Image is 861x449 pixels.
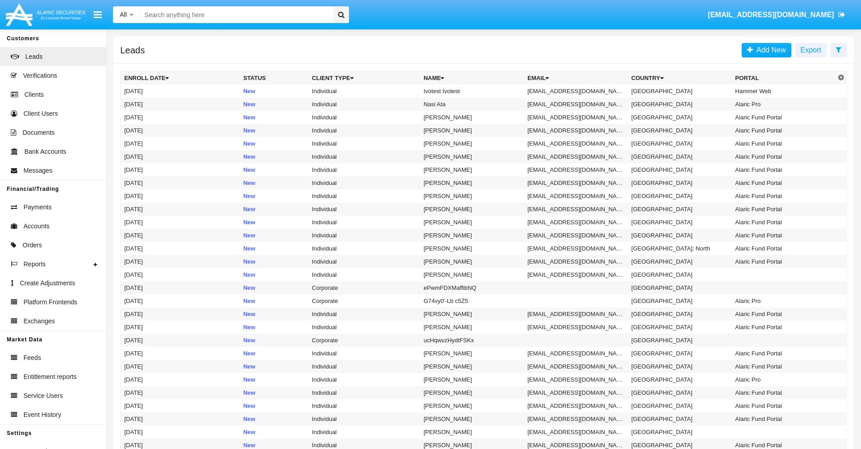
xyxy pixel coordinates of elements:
[240,111,308,124] td: New
[308,373,420,386] td: Individual
[732,229,836,242] td: Alaric Fund Portal
[24,372,77,382] span: Entitlement reports
[732,360,836,373] td: Alaric Fund Portal
[524,137,628,150] td: [EMAIL_ADDRESS][DOMAIN_NAME]
[628,176,732,189] td: [GEOGRAPHIC_DATA]
[524,255,628,268] td: [EMAIL_ADDRESS][DOMAIN_NAME]
[308,321,420,334] td: Individual
[708,11,834,19] span: [EMAIL_ADDRESS][DOMAIN_NAME]
[121,307,240,321] td: [DATE]
[628,242,732,255] td: [GEOGRAPHIC_DATA]: North
[524,85,628,98] td: [EMAIL_ADDRESS][DOMAIN_NAME]
[240,71,308,85] th: Status
[121,399,240,412] td: [DATE]
[23,241,42,250] span: Orders
[420,373,524,386] td: [PERSON_NAME]
[628,111,732,124] td: [GEOGRAPHIC_DATA]
[24,166,52,175] span: Messages
[121,203,240,216] td: [DATE]
[24,147,66,156] span: Bank Accounts
[628,321,732,334] td: [GEOGRAPHIC_DATA]
[308,386,420,399] td: Individual
[628,203,732,216] td: [GEOGRAPHIC_DATA]
[732,137,836,150] td: Alaric Fund Portal
[308,334,420,347] td: Corporate
[420,242,524,255] td: [PERSON_NAME]
[732,111,836,124] td: Alaric Fund Portal
[628,373,732,386] td: [GEOGRAPHIC_DATA]
[732,216,836,229] td: Alaric Fund Portal
[420,85,524,98] td: Ivotest Ivotest
[420,307,524,321] td: [PERSON_NAME]
[240,307,308,321] td: New
[628,334,732,347] td: [GEOGRAPHIC_DATA]
[121,321,240,334] td: [DATE]
[308,268,420,281] td: Individual
[240,189,308,203] td: New
[732,71,836,85] th: Portal
[524,71,628,85] th: Email
[121,373,240,386] td: [DATE]
[524,111,628,124] td: [EMAIL_ADDRESS][DOMAIN_NAME]
[308,399,420,412] td: Individual
[240,176,308,189] td: New
[732,294,836,307] td: Alaric Pro
[121,242,240,255] td: [DATE]
[121,360,240,373] td: [DATE]
[628,255,732,268] td: [GEOGRAPHIC_DATA]
[308,150,420,163] td: Individual
[24,260,46,269] span: Reports
[628,71,732,85] th: Country
[308,176,420,189] td: Individual
[308,307,420,321] td: Individual
[628,98,732,111] td: [GEOGRAPHIC_DATA]
[420,360,524,373] td: [PERSON_NAME]
[120,11,127,18] span: All
[308,71,420,85] th: Client Type
[420,255,524,268] td: [PERSON_NAME]
[420,425,524,439] td: [PERSON_NAME]
[732,255,836,268] td: Alaric Fund Portal
[732,124,836,137] td: Alaric Fund Portal
[732,373,836,386] td: Alaric Pro
[121,85,240,98] td: [DATE]
[308,137,420,150] td: Individual
[121,268,240,281] td: [DATE]
[308,216,420,229] td: Individual
[524,216,628,229] td: [EMAIL_ADDRESS][DOMAIN_NAME]
[308,425,420,439] td: Individual
[240,98,308,111] td: New
[420,137,524,150] td: [PERSON_NAME]
[240,281,308,294] td: New
[420,71,524,85] th: Name
[24,317,55,326] span: Exchanges
[420,150,524,163] td: [PERSON_NAME]
[240,399,308,412] td: New
[308,360,420,373] td: Individual
[524,176,628,189] td: [EMAIL_ADDRESS][DOMAIN_NAME]
[140,6,330,23] input: Search
[628,163,732,176] td: [GEOGRAPHIC_DATA]
[732,203,836,216] td: Alaric Fund Portal
[742,43,791,57] a: Add New
[732,242,836,255] td: Alaric Fund Portal
[240,137,308,150] td: New
[24,298,77,307] span: Platform Frontends
[524,412,628,425] td: [EMAIL_ADDRESS][DOMAIN_NAME]
[524,242,628,255] td: [EMAIL_ADDRESS][DOMAIN_NAME]
[628,268,732,281] td: [GEOGRAPHIC_DATA]
[420,111,524,124] td: [PERSON_NAME]
[732,321,836,334] td: Alaric Fund Portal
[121,189,240,203] td: [DATE]
[628,216,732,229] td: [GEOGRAPHIC_DATA]
[628,307,732,321] td: [GEOGRAPHIC_DATA]
[524,321,628,334] td: [EMAIL_ADDRESS][DOMAIN_NAME]
[240,294,308,307] td: New
[704,2,850,28] a: [EMAIL_ADDRESS][DOMAIN_NAME]
[628,347,732,360] td: [GEOGRAPHIC_DATA]
[240,124,308,137] td: New
[23,71,57,80] span: Verifications
[795,43,827,57] button: Export
[24,203,52,212] span: Payments
[732,386,836,399] td: Alaric Fund Portal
